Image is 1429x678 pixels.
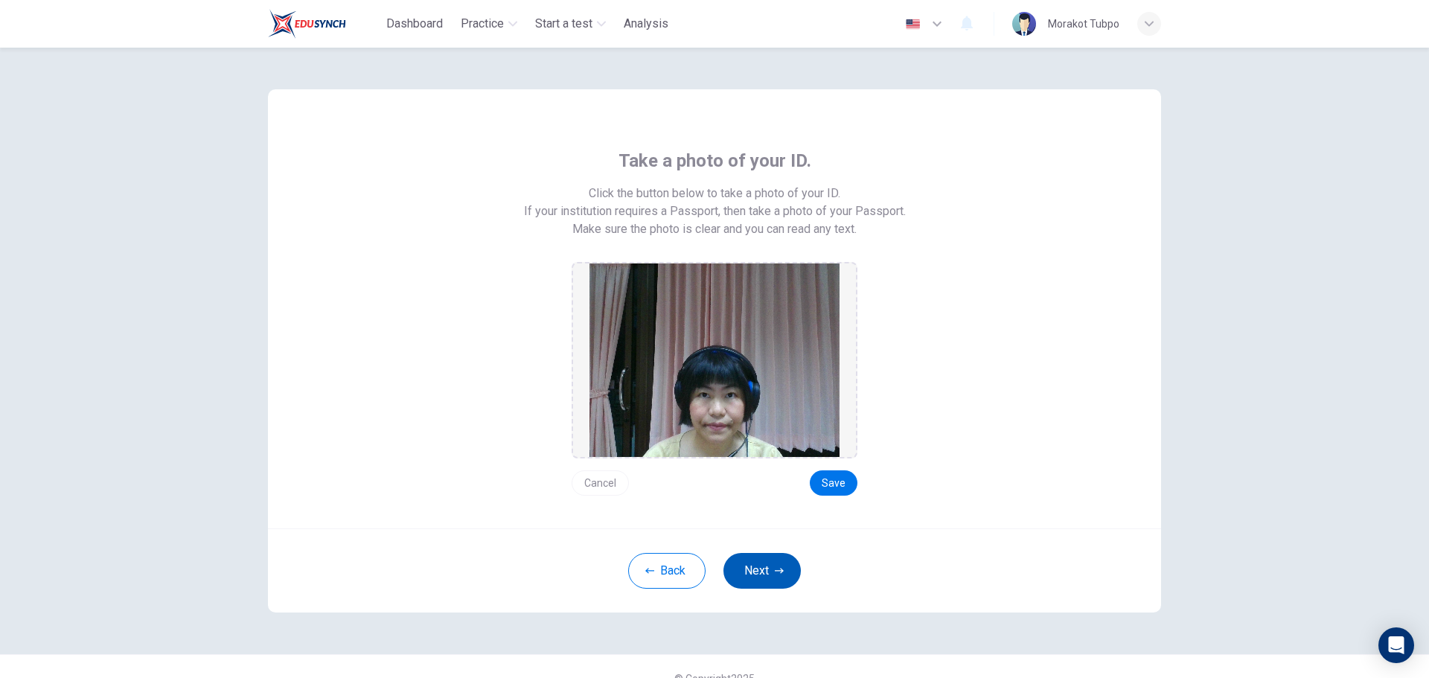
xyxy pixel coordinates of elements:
[529,10,612,37] button: Start a test
[572,220,857,238] span: Make sure the photo is clear and you can read any text.
[723,553,801,589] button: Next
[1048,15,1119,33] div: Morakot Tubpo
[810,470,857,496] button: Save
[589,263,840,457] img: preview screemshot
[628,553,706,589] button: Back
[535,15,592,33] span: Start a test
[618,10,674,37] button: Analysis
[624,15,668,33] span: Analysis
[524,185,906,220] span: Click the button below to take a photo of your ID. If your institution requires a Passport, then ...
[1012,12,1036,36] img: Profile picture
[268,9,380,39] a: Train Test logo
[461,15,504,33] span: Practice
[572,470,629,496] button: Cancel
[1378,627,1414,663] div: Open Intercom Messenger
[386,15,443,33] span: Dashboard
[380,10,449,37] button: Dashboard
[455,10,523,37] button: Practice
[904,19,922,30] img: en
[268,9,346,39] img: Train Test logo
[618,149,811,173] span: Take a photo of your ID.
